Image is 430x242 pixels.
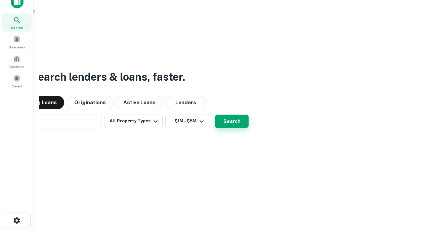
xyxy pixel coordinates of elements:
[165,115,212,128] button: $1M - $5M
[215,115,249,128] button: Search
[9,44,25,50] span: Borrowers
[11,25,23,30] span: Search
[2,13,32,32] a: Search
[104,115,163,128] button: All Property Types
[2,72,32,90] a: Saved
[67,96,113,109] button: Originations
[12,83,22,89] span: Saved
[31,69,185,85] h3: Search lenders & loans, faster.
[396,188,430,220] iframe: Chat Widget
[166,96,206,109] button: Lenders
[10,64,24,69] span: Contacts
[2,52,32,71] a: Contacts
[2,33,32,51] a: Borrowers
[116,96,163,109] button: Active Loans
